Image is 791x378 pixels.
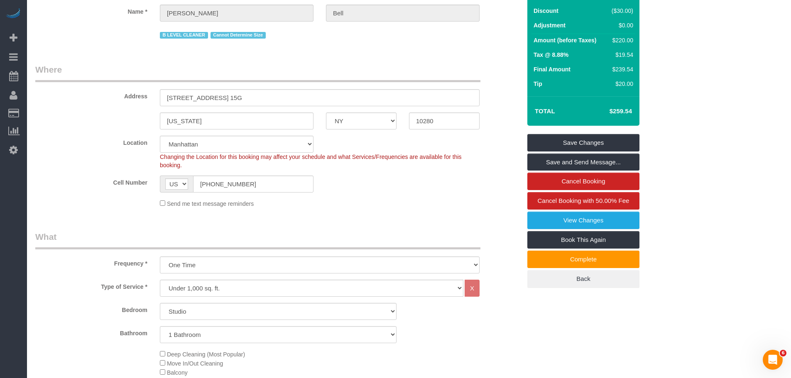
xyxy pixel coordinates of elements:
[527,134,639,151] a: Save Changes
[608,36,633,44] div: $220.00
[167,369,188,376] span: Balcony
[160,32,208,39] span: B LEVEL CLEANER
[167,200,254,207] span: Send me text message reminders
[29,136,154,147] label: Location
[585,108,632,115] h4: $259.54
[35,231,480,249] legend: What
[608,51,633,59] div: $19.54
[160,154,462,168] span: Changing the Location for this booking may affect your schedule and what Services/Frequencies are...
[160,5,313,22] input: First Name
[326,5,480,22] input: Last Name
[29,5,154,16] label: Name *
[534,51,568,59] label: Tax @ 8.88%
[608,21,633,29] div: $0.00
[608,80,633,88] div: $20.00
[29,89,154,100] label: Address
[29,176,154,187] label: Cell Number
[167,351,245,358] span: Deep Cleaning (Most Popular)
[780,350,786,356] span: 6
[534,65,571,73] label: Final Amount
[160,112,313,129] input: City
[167,360,223,367] span: Move In/Out Cleaning
[211,32,266,39] span: Cannot Determine Size
[534,80,542,88] label: Tip
[29,280,154,291] label: Type of Service *
[5,8,22,20] img: Automaid Logo
[409,112,480,129] input: Zip Code
[527,270,639,288] a: Back
[29,256,154,268] label: Frequency *
[527,251,639,268] a: Complete
[534,21,566,29] label: Adjustment
[608,65,633,73] div: $239.54
[29,326,154,337] label: Bathroom
[193,176,313,193] input: Cell Number
[527,173,639,190] a: Cancel Booking
[608,7,633,15] div: ($30.00)
[527,192,639,210] a: Cancel Booking with 50.00% Fee
[534,7,558,15] label: Discount
[29,303,154,314] label: Bedroom
[535,107,555,115] strong: Total
[763,350,783,370] iframe: Intercom live chat
[527,231,639,249] a: Book This Again
[534,36,596,44] label: Amount (before Taxes)
[527,212,639,229] a: View Changes
[35,63,480,82] legend: Where
[538,197,629,204] span: Cancel Booking with 50.00% Fee
[527,154,639,171] a: Save and Send Message...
